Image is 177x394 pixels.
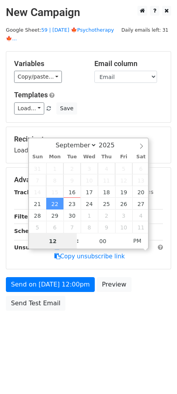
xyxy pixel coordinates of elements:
input: Minute [79,233,127,249]
a: Send on [DATE] 12:00pm [6,277,95,292]
span: September 22, 2025 [46,198,63,210]
span: September 11, 2025 [98,174,115,186]
strong: Unsubscribe [14,244,52,251]
span: October 6, 2025 [46,221,63,233]
span: Sun [29,154,46,159]
span: Daily emails left: 31 [119,26,171,34]
a: Preview [97,277,131,292]
span: October 9, 2025 [98,221,115,233]
strong: Tracking [14,189,40,195]
span: Mon [46,154,63,159]
span: September 14, 2025 [29,186,46,198]
span: September 2, 2025 [63,163,81,174]
span: October 8, 2025 [81,221,98,233]
span: October 7, 2025 [63,221,81,233]
span: October 1, 2025 [81,210,98,221]
span: September 12, 2025 [115,174,132,186]
span: September 21, 2025 [29,198,46,210]
span: Click to toggle [126,233,148,249]
span: October 4, 2025 [132,210,150,221]
a: Daily emails left: 31 [119,27,171,33]
iframe: Chat Widget [138,356,177,394]
span: September 9, 2025 [63,174,81,186]
span: October 2, 2025 [98,210,115,221]
span: October 3, 2025 [115,210,132,221]
span: August 31, 2025 [29,163,46,174]
strong: Filters [14,213,34,220]
span: September 7, 2025 [29,174,46,186]
span: October 11, 2025 [132,221,150,233]
strong: Schedule [14,228,42,234]
span: September 5, 2025 [115,163,132,174]
a: Copy/paste... [14,71,62,83]
span: September 26, 2025 [115,198,132,210]
div: Loading... [14,135,163,155]
span: September 23, 2025 [63,198,81,210]
label: UTM Codes [123,188,153,196]
span: September 30, 2025 [63,210,81,221]
span: Fri [115,154,132,159]
span: September 24, 2025 [81,198,98,210]
span: Thu [98,154,115,159]
a: Send Test Email [6,296,65,311]
span: September 4, 2025 [98,163,115,174]
span: September 15, 2025 [46,186,63,198]
a: Templates [14,91,48,99]
input: Hour [29,233,77,249]
span: September 29, 2025 [46,210,63,221]
input: Year [97,141,125,149]
span: : [77,233,79,249]
a: Copy unsubscribe link [54,253,125,260]
span: September 25, 2025 [98,198,115,210]
span: Tue [63,154,81,159]
span: September 8, 2025 [46,174,63,186]
span: September 1, 2025 [46,163,63,174]
small: Google Sheet: [6,27,114,42]
h5: Variables [14,59,83,68]
span: Sat [132,154,150,159]
span: September 6, 2025 [132,163,150,174]
button: Save [56,102,77,115]
h2: New Campaign [6,6,171,19]
span: September 17, 2025 [81,186,98,198]
h5: Email column [94,59,163,68]
span: September 3, 2025 [81,163,98,174]
span: September 20, 2025 [132,186,150,198]
span: September 18, 2025 [98,186,115,198]
span: September 13, 2025 [132,174,150,186]
span: September 10, 2025 [81,174,98,186]
span: September 16, 2025 [63,186,81,198]
span: September 19, 2025 [115,186,132,198]
span: October 5, 2025 [29,221,46,233]
a: Load... [14,102,44,115]
h5: Advanced [14,176,163,184]
span: September 27, 2025 [132,198,150,210]
h5: Recipients [14,135,163,143]
a: 59 | [DATE] 🍁Psychotherapy🍁... [6,27,114,42]
span: October 10, 2025 [115,221,132,233]
span: Wed [81,154,98,159]
span: September 28, 2025 [29,210,46,221]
